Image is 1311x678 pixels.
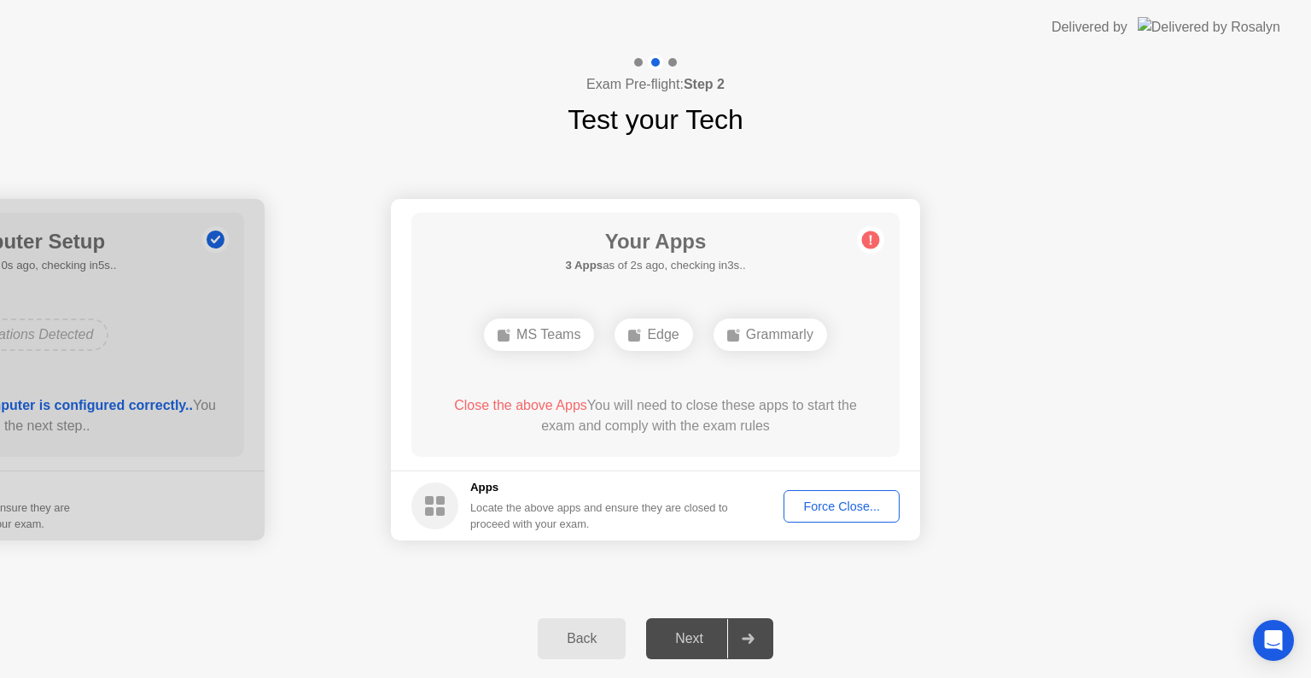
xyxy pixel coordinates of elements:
button: Back [538,618,626,659]
b: 3 Apps [565,259,603,272]
div: Delivered by [1052,17,1127,38]
h4: Exam Pre-flight: [586,74,725,95]
div: Locate the above apps and ensure they are closed to proceed with your exam. [470,500,729,532]
span: Close the above Apps [454,398,587,412]
div: Next [651,631,727,646]
div: You will need to close these apps to start the exam and comply with the exam rules [436,395,876,436]
div: Force Close... [790,500,894,513]
h5: Apps [470,479,729,496]
button: Force Close... [784,490,900,523]
img: Delivered by Rosalyn [1138,17,1280,37]
div: Edge [615,319,692,351]
h1: Your Apps [565,226,745,257]
h1: Test your Tech [568,99,743,140]
h5: as of 2s ago, checking in3s.. [565,257,745,274]
b: Step 2 [684,77,725,91]
div: Grammarly [714,319,827,351]
div: Back [543,631,621,646]
button: Next [646,618,773,659]
div: Open Intercom Messenger [1253,620,1294,661]
div: MS Teams [484,319,594,351]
